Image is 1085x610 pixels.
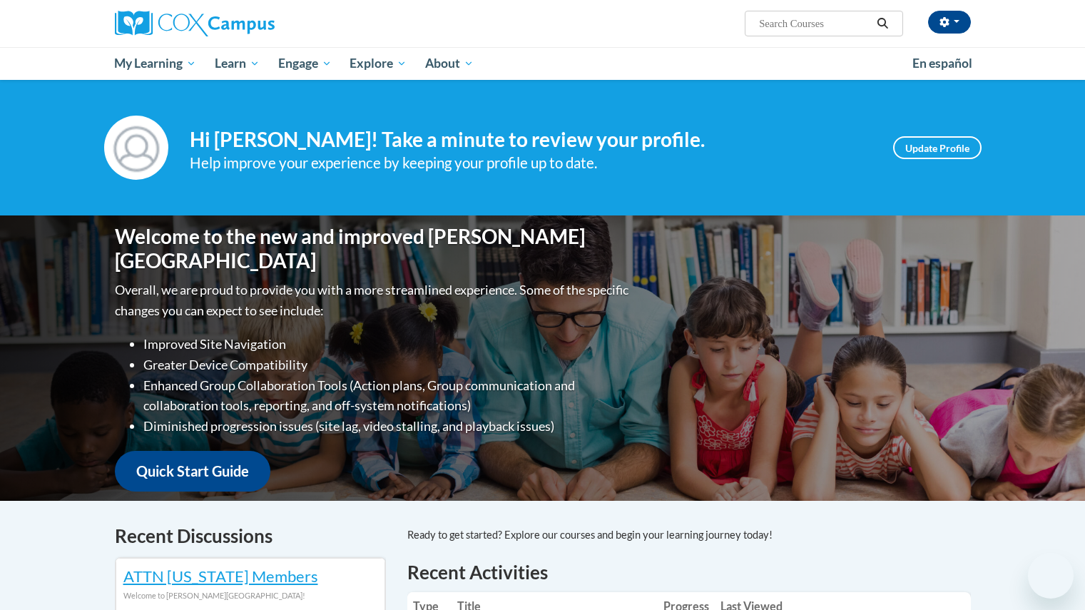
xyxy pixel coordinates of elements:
[758,15,872,32] input: Search Courses
[903,49,982,78] a: En español
[425,55,474,72] span: About
[93,47,992,80] div: Main menu
[123,566,318,586] a: ATTN [US_STATE] Members
[104,116,168,180] img: Profile Image
[269,47,341,80] a: Engage
[123,588,377,604] div: Welcome to [PERSON_NAME][GEOGRAPHIC_DATA]!
[340,47,416,80] a: Explore
[115,11,386,36] a: Cox Campus
[1028,553,1074,599] iframe: Button to launch messaging window
[106,47,206,80] a: My Learning
[893,136,982,159] a: Update Profile
[143,416,632,437] li: Diminished progression issues (site lag, video stalling, and playback issues)
[115,225,632,273] h1: Welcome to the new and improved [PERSON_NAME][GEOGRAPHIC_DATA]
[190,151,872,175] div: Help improve your experience by keeping your profile up to date.
[114,55,196,72] span: My Learning
[928,11,971,34] button: Account Settings
[416,47,483,80] a: About
[115,280,632,321] p: Overall, we are proud to provide you with a more streamlined experience. Some of the specific cha...
[115,451,270,492] a: Quick Start Guide
[143,375,632,417] li: Enhanced Group Collaboration Tools (Action plans, Group communication and collaboration tools, re...
[872,15,893,32] button: Search
[205,47,269,80] a: Learn
[912,56,972,71] span: En español
[407,559,971,585] h1: Recent Activities
[350,55,407,72] span: Explore
[143,355,632,375] li: Greater Device Compatibility
[115,11,275,36] img: Cox Campus
[115,522,386,550] h4: Recent Discussions
[215,55,260,72] span: Learn
[278,55,332,72] span: Engage
[143,334,632,355] li: Improved Site Navigation
[190,128,872,152] h4: Hi [PERSON_NAME]! Take a minute to review your profile.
